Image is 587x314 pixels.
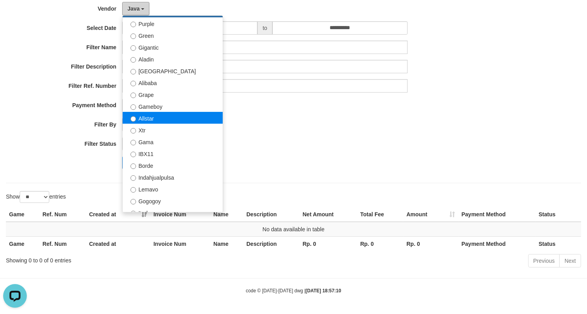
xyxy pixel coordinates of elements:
[130,104,136,110] input: Gameboy
[458,236,536,251] th: Payment Method
[123,136,223,147] label: Gama
[3,3,27,27] button: Open LiveChat chat widget
[86,207,150,222] th: Created at: activate to sort column ascending
[123,17,223,29] label: Purple
[150,236,210,251] th: Invoice Num
[300,207,357,222] th: Net Amount
[130,152,136,157] input: IBX11
[123,41,223,53] label: Gigantic
[243,207,300,222] th: Description
[130,81,136,86] input: Alibaba
[130,116,136,122] input: Allstar
[123,124,223,136] label: Xtr
[123,88,223,100] label: Grape
[403,207,458,222] th: Amount: activate to sort column ascending
[130,93,136,98] input: Grape
[39,207,86,222] th: Ref. Num
[123,112,223,124] label: Allstar
[130,199,136,204] input: Gogogoy
[130,22,136,27] input: Purple
[559,254,581,268] a: Next
[357,207,403,222] th: Total Fee
[122,2,149,15] button: Java
[130,57,136,63] input: Aladin
[130,45,136,51] input: Gigantic
[123,195,223,206] label: Gogogoy
[123,53,223,65] label: Aladin
[6,207,39,222] th: Game
[210,207,243,222] th: Name
[123,183,223,195] label: Lemavo
[123,100,223,112] label: Gameboy
[130,69,136,74] input: [GEOGRAPHIC_DATA]
[123,206,223,218] label: Itudo
[86,236,150,251] th: Created at
[6,191,66,203] label: Show entries
[535,207,581,222] th: Status
[257,21,272,35] span: to
[535,236,581,251] th: Status
[39,236,86,251] th: Ref. Num
[306,288,341,294] strong: [DATE] 18:57:10
[150,207,210,222] th: Invoice Num
[528,254,560,268] a: Previous
[130,175,136,181] input: Indahjualpulsa
[357,236,403,251] th: Rp. 0
[123,29,223,41] label: Green
[127,6,140,12] span: Java
[6,222,581,237] td: No data available in table
[130,33,136,39] input: Green
[130,128,136,134] input: Xtr
[403,236,458,251] th: Rp. 0
[300,236,357,251] th: Rp. 0
[123,65,223,76] label: [GEOGRAPHIC_DATA]
[123,171,223,183] label: Indahjualpulsa
[130,211,136,216] input: Itudo
[130,140,136,145] input: Gama
[243,236,300,251] th: Description
[246,288,341,294] small: code © [DATE]-[DATE] dwg |
[123,76,223,88] label: Alibaba
[123,159,223,171] label: Borde
[130,187,136,193] input: Lemavo
[123,147,223,159] label: IBX11
[130,164,136,169] input: Borde
[210,236,243,251] th: Name
[6,253,239,264] div: Showing 0 to 0 of 0 entries
[458,207,536,222] th: Payment Method
[20,191,49,203] select: Showentries
[6,236,39,251] th: Game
